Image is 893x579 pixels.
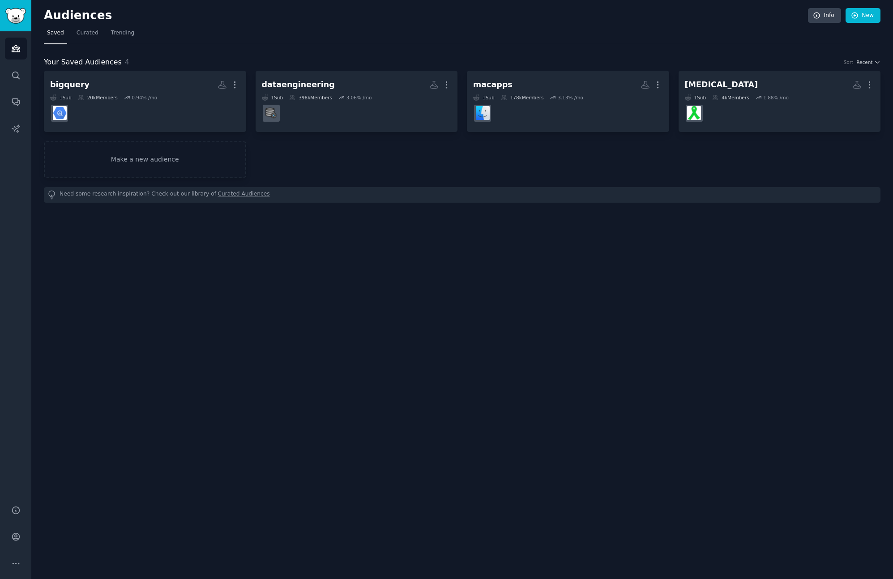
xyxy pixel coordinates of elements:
[808,8,841,23] a: Info
[846,8,880,23] a: New
[467,71,669,132] a: macapps1Sub178kMembers3.13% /momacapps
[685,79,758,90] div: [MEDICAL_DATA]
[50,94,72,101] div: 1 Sub
[111,29,134,37] span: Trending
[125,58,129,66] span: 4
[712,94,749,101] div: 4k Members
[218,190,270,200] a: Curated Audiences
[77,29,98,37] span: Curated
[262,79,335,90] div: dataengineering
[856,59,872,65] span: Recent
[856,59,880,65] button: Recent
[685,94,706,101] div: 1 Sub
[289,94,332,101] div: 398k Members
[44,141,246,178] a: Make a new audience
[44,71,246,132] a: bigquery1Sub20kMembers0.94% /mobigquery
[679,71,881,132] a: [MEDICAL_DATA]1Sub4kMembers1.88% /moMuscularDystrophy
[687,106,701,120] img: MuscularDystrophy
[78,94,118,101] div: 20k Members
[44,187,880,203] div: Need some research inspiration? Check out our library of
[132,94,157,101] div: 0.94 % /mo
[44,26,67,44] a: Saved
[476,106,490,120] img: macapps
[47,29,64,37] span: Saved
[558,94,583,101] div: 3.13 % /mo
[763,94,789,101] div: 1.88 % /mo
[256,71,458,132] a: dataengineering1Sub398kMembers3.06% /modataengineering
[844,59,854,65] div: Sort
[44,57,122,68] span: Your Saved Audiences
[473,94,495,101] div: 1 Sub
[346,94,372,101] div: 3.06 % /mo
[262,94,283,101] div: 1 Sub
[53,106,67,120] img: bigquery
[5,8,26,24] img: GummySearch logo
[501,94,544,101] div: 178k Members
[264,106,278,120] img: dataengineering
[44,9,808,23] h2: Audiences
[473,79,513,90] div: macapps
[108,26,137,44] a: Trending
[73,26,102,44] a: Curated
[50,79,90,90] div: bigquery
